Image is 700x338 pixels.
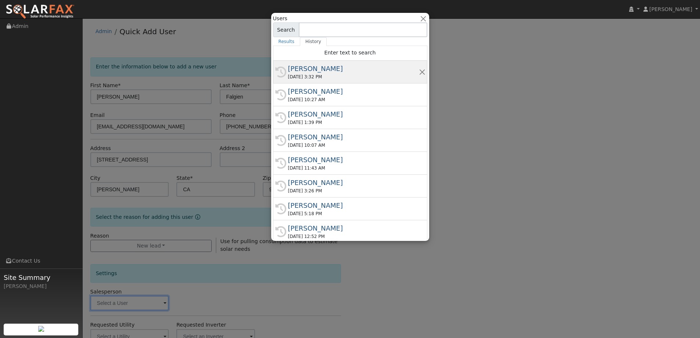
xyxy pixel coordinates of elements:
[288,142,419,149] div: [DATE] 10:07 AM
[288,109,419,119] div: [PERSON_NAME]
[4,282,79,290] div: [PERSON_NAME]
[288,178,419,188] div: [PERSON_NAME]
[649,6,692,12] span: [PERSON_NAME]
[288,210,419,217] div: [DATE] 5:18 PM
[6,4,75,19] img: SolarFax
[288,165,419,171] div: [DATE] 11:43 AM
[288,119,419,126] div: [DATE] 1:39 PM
[273,15,287,22] span: Users
[288,188,419,194] div: [DATE] 3:26 PM
[288,233,419,240] div: [DATE] 12:52 PM
[288,155,419,165] div: [PERSON_NAME]
[288,200,419,210] div: [PERSON_NAME]
[275,89,286,100] i: History
[273,37,300,46] a: Results
[275,67,286,78] i: History
[324,50,376,56] span: Enter text to search
[275,158,286,169] i: History
[275,226,286,237] i: History
[288,86,419,96] div: [PERSON_NAME]
[275,112,286,123] i: History
[419,68,426,76] button: Remove this history
[300,37,327,46] a: History
[273,22,299,37] span: Search
[288,132,419,142] div: [PERSON_NAME]
[275,203,286,214] i: History
[288,64,419,74] div: [PERSON_NAME]
[288,74,419,80] div: [DATE] 3:32 PM
[38,326,44,332] img: retrieve
[275,181,286,192] i: History
[288,223,419,233] div: [PERSON_NAME]
[4,273,79,282] span: Site Summary
[288,96,419,103] div: [DATE] 10:27 AM
[275,135,286,146] i: History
